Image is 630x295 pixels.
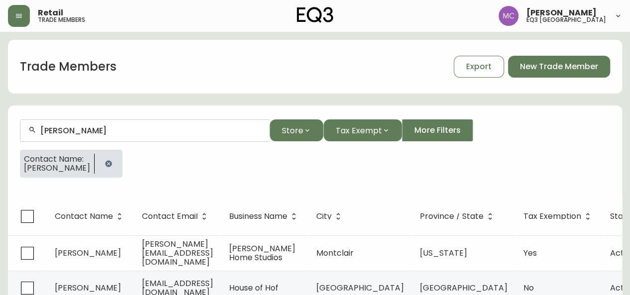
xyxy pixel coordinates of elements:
span: [PERSON_NAME] [24,164,90,173]
span: Contact Name [55,213,113,219]
span: Tax Exemption [523,213,581,219]
span: No [523,282,534,294]
span: [PERSON_NAME] [55,247,121,259]
button: Store [269,119,323,141]
span: Contact Email [142,212,211,221]
button: New Trade Member [508,56,610,78]
span: Contact Name: [24,155,90,164]
span: Tax Exempt [336,124,382,137]
span: Province / State [420,212,497,221]
button: Tax Exempt [323,119,402,141]
span: [GEOGRAPHIC_DATA] [420,282,507,294]
span: Province / State [420,213,484,219]
button: Export [454,56,504,78]
span: [US_STATE] [420,247,467,259]
span: [PERSON_NAME][EMAIL_ADDRESS][DOMAIN_NAME] [142,238,213,268]
button: More Filters [402,119,473,141]
h1: Trade Members [20,58,117,75]
span: New Trade Member [520,61,598,72]
img: logo [297,7,334,23]
span: Montclair [316,247,354,259]
span: [PERSON_NAME] [55,282,121,294]
span: Business Name [229,212,300,221]
input: Search [40,126,261,135]
span: Yes [523,247,537,259]
span: Business Name [229,213,287,219]
span: [GEOGRAPHIC_DATA] [316,282,404,294]
span: Store [282,124,303,137]
span: Export [466,61,492,72]
h5: trade members [38,17,85,23]
span: [PERSON_NAME] [526,9,597,17]
span: [PERSON_NAME] Home Studios [229,243,295,263]
span: City [316,213,332,219]
span: Contact Email [142,213,198,219]
span: Retail [38,9,63,17]
span: City [316,212,345,221]
h5: eq3 [GEOGRAPHIC_DATA] [526,17,606,23]
span: More Filters [414,125,461,136]
span: House of Hof [229,282,278,294]
img: 6dbdb61c5655a9a555815750a11666cc [499,6,518,26]
span: Tax Exemption [523,212,594,221]
span: Contact Name [55,212,126,221]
